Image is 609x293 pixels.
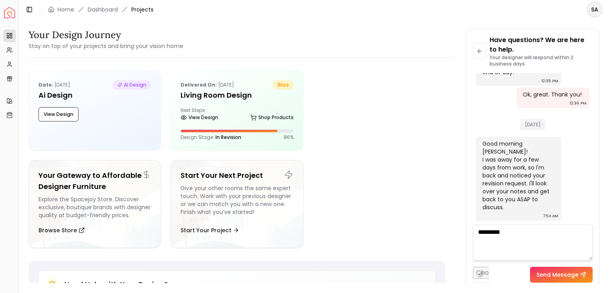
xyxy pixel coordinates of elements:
b: Delivered on: [181,81,217,88]
h5: Start Your Next Project [181,170,293,181]
img: Spacejoy Logo [4,7,15,18]
div: 12:35 PM [542,77,558,85]
div: Good morning [PERSON_NAME]! I was away for a few days from work, so I'm back and noticed your rev... [482,140,553,211]
p: [DATE] [181,80,234,90]
small: Stay on top of your projects and bring your vision home [29,42,183,50]
button: View Design [38,107,79,121]
a: Spacejoy [4,7,15,18]
p: [DATE] [38,80,70,90]
b: Date: [38,81,53,88]
nav: breadcrumb [48,6,154,13]
h3: Your Design Journey [29,29,183,41]
span: AI Design [113,80,151,90]
span: In Revision [215,134,241,141]
p: Your designer will respond within 2 business days. [490,54,593,67]
div: 7:54 AM [543,212,558,220]
div: Next Steps: [181,107,293,123]
a: Home [58,6,74,13]
span: bliss [273,80,294,90]
span: Projects [131,6,154,13]
button: Browse Store [38,222,85,238]
p: 86 % [284,134,294,141]
h5: Your Gateway to Affordable Designer Furniture [38,170,151,192]
a: Shop Products [250,112,294,123]
div: Explore the Spacejoy Store. Discover exclusive, boutique brands with designer quality at budget-f... [38,195,151,219]
span: SA [588,2,602,17]
button: Start Your Project [181,222,239,238]
div: Give your other rooms the same expert touch. Work with your previous designer or we can match you... [181,184,293,219]
div: Ok, great. Thank you! [523,91,582,98]
div: 12:36 PM [570,99,586,107]
a: Your Gateway to Affordable Designer FurnitureExplore the Spacejoy Store. Discover exclusive, bout... [29,160,161,248]
a: Start Your Next ProjectGive your other rooms the same expert touch. Work with your previous desig... [171,160,303,248]
p: Design Stage: [181,134,241,141]
span: [DATE] [520,119,546,130]
h5: Need Help with Your Design? [64,279,168,290]
a: View Design [181,112,218,123]
button: Send Message [530,267,593,283]
button: SA [587,2,603,17]
a: Dashboard [88,6,118,13]
h5: Ai Design [38,90,151,101]
h5: Living Room design [181,90,293,101]
p: Have questions? We are here to help. [490,35,593,54]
